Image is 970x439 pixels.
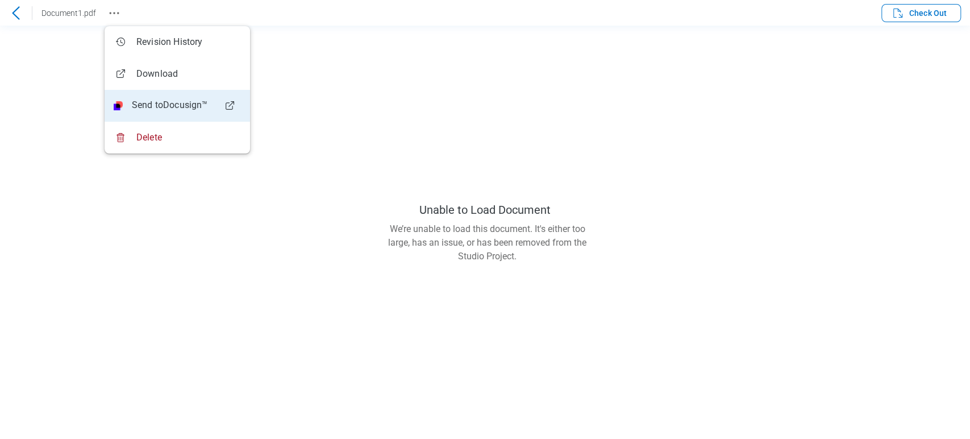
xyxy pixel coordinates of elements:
[114,101,123,110] img: Docusign Logo
[114,67,178,81] div: Download
[41,9,96,18] span: Document1.pdf
[105,26,250,154] ul: Revision History
[132,99,208,113] span: Send to Docusign™
[136,131,162,144] span: Delete
[114,35,203,49] div: Revision History
[881,4,961,22] button: Check Out
[909,7,947,19] span: Check Out
[105,4,123,22] button: Revision History
[419,202,551,218] div: Unable to Load Document
[377,222,593,263] div: We’re unable to load this document. It's either too large, has an issue, or has been removed from...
